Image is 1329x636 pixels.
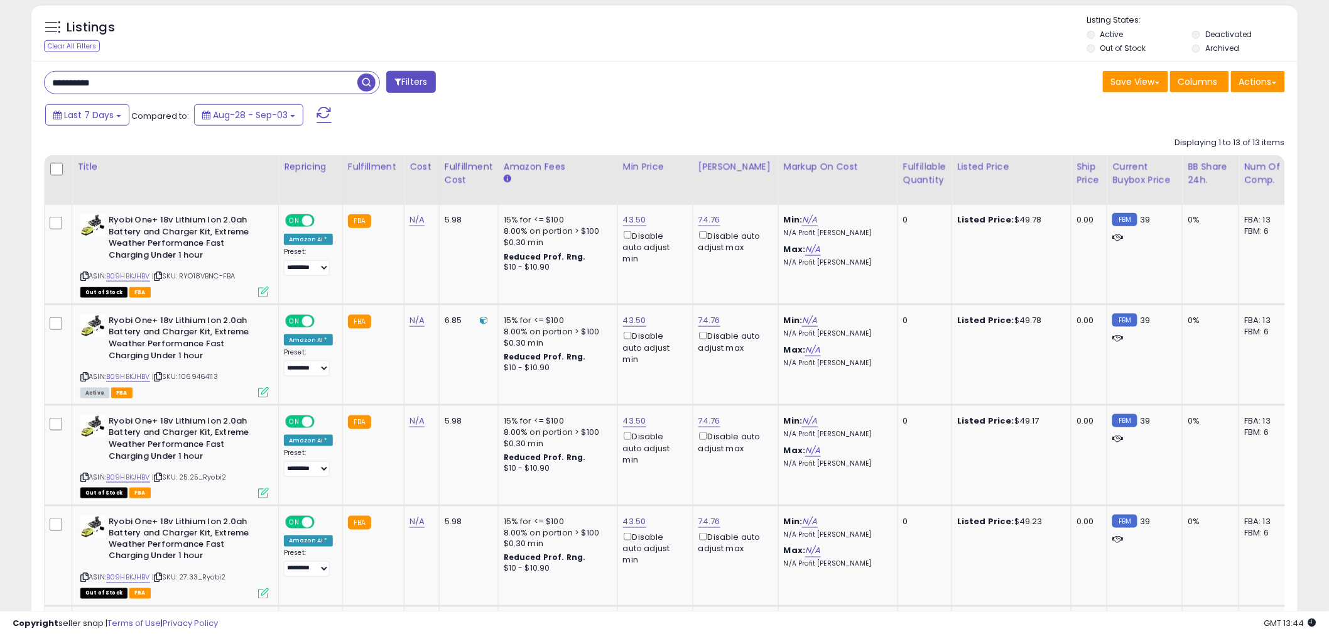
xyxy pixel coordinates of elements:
[45,104,129,126] button: Last 7 Days
[1077,214,1097,226] div: 0.00
[152,271,235,281] span: | SKU: RYO18VBNC-FBA
[80,315,269,397] div: ASIN:
[107,617,161,629] a: Terms of Use
[1231,71,1285,92] button: Actions
[784,344,806,356] b: Max:
[1188,315,1229,326] div: 0%
[805,243,820,256] a: N/A
[348,415,371,429] small: FBA
[284,248,333,276] div: Preset:
[1264,617,1316,629] span: 2025-09-11 13:44 GMT
[284,535,333,547] div: Amazon AI *
[286,517,302,527] span: ON
[504,527,608,539] div: 8.00% on portion > $100
[1100,43,1146,53] label: Out of Stock
[623,430,683,466] div: Disable auto adjust min
[129,488,151,498] span: FBA
[410,214,425,226] a: N/A
[784,415,803,427] b: Min:
[957,315,1061,326] div: $49.78
[80,315,106,337] img: 41iI7OZ+31L._SL40_.jpg
[903,160,947,187] div: Fulfillable Quantity
[1175,137,1285,149] div: Displaying 1 to 13 of 13 items
[410,160,434,173] div: Cost
[1077,315,1097,326] div: 0.00
[1100,29,1124,40] label: Active
[698,515,720,528] a: 74.76
[80,287,127,298] span: All listings that are currently out of stock and unavailable for purchase on Amazon
[284,160,337,173] div: Repricing
[957,160,1066,173] div: Listed Price
[1244,214,1286,226] div: FBA: 13
[623,314,646,327] a: 43.50
[784,160,892,173] div: Markup on Cost
[1188,160,1234,187] div: BB Share 24h.
[129,287,151,298] span: FBA
[802,314,817,327] a: N/A
[623,515,646,528] a: 43.50
[698,229,769,253] div: Disable auto adjust max
[445,516,489,527] div: 5.98
[111,388,133,398] span: FBA
[1244,160,1290,187] div: Num of Comp.
[80,214,269,296] div: ASIN:
[784,545,806,557] b: Max:
[163,617,218,629] a: Privacy Policy
[957,415,1014,427] b: Listed Price:
[152,472,226,482] span: | SKU: 25.25_Ryobi2
[504,427,608,438] div: 8.00% on portion > $100
[286,416,302,427] span: ON
[348,516,371,530] small: FBA
[1244,427,1286,438] div: FBM: 6
[504,173,511,185] small: Amazon Fees.
[286,315,302,326] span: ON
[623,329,683,365] div: Disable auto adjust min
[1112,160,1177,187] div: Current Buybox Price
[152,573,225,583] span: | SKU: 27.33_Ryobi2
[623,214,646,226] a: 43.50
[1244,516,1286,527] div: FBA: 13
[957,214,1014,226] b: Listed Price:
[784,444,806,456] b: Max:
[504,326,608,337] div: 8.00% on portion > $100
[194,104,303,126] button: Aug-28 - Sep-03
[348,214,371,228] small: FBA
[313,315,333,326] span: OFF
[106,573,150,583] a: B09HBKJHBV
[1205,43,1239,53] label: Archived
[784,359,888,368] p: N/A Profit [PERSON_NAME]
[504,363,608,373] div: $10 - $10.90
[504,351,586,362] b: Reduced Prof. Rng.
[80,588,127,599] span: All listings that are currently out of stock and unavailable for purchase on Amazon
[1188,214,1229,226] div: 0%
[445,160,493,187] div: Fulfillment Cost
[784,530,888,539] p: N/A Profit [PERSON_NAME]
[44,40,100,52] div: Clear All Filters
[1077,415,1097,427] div: 0.00
[109,415,261,465] b: Ryobi One+ 18v Lithium Ion 2.0ah Battery and Charger Kit, Extreme Weather Performance Fast Chargi...
[1077,160,1102,187] div: Ship Price
[410,415,425,427] a: N/A
[802,415,817,427] a: N/A
[313,216,333,226] span: OFF
[80,488,127,498] span: All listings that are currently out of stock and unavailable for purchase on Amazon
[698,415,720,427] a: 74.76
[1188,516,1229,527] div: 0%
[284,348,333,376] div: Preset:
[1244,315,1286,326] div: FBA: 13
[67,19,115,36] h5: Listings
[286,216,302,226] span: ON
[1170,71,1229,92] button: Columns
[504,539,608,550] div: $0.30 min
[903,214,942,226] div: 0
[106,371,150,382] a: B09HBKJHBV
[784,243,806,255] b: Max:
[1112,414,1137,427] small: FBM
[1077,516,1097,527] div: 0.00
[445,315,489,326] div: 6.85
[698,430,769,454] div: Disable auto adjust max
[64,109,114,121] span: Last 7 Days
[784,314,803,326] b: Min:
[80,388,109,398] span: All listings currently available for purchase on Amazon
[386,71,435,93] button: Filters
